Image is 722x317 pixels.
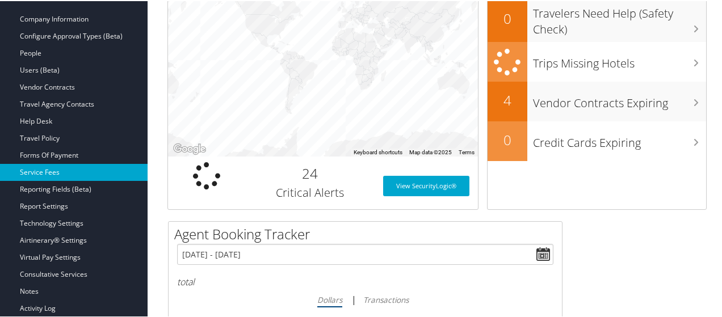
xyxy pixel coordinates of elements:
[254,184,366,200] h3: Critical Alerts
[174,223,562,243] h2: Agent Booking Tracker
[317,293,342,304] i: Dollars
[409,148,452,154] span: Map data ©2025
[488,90,527,109] h2: 4
[488,41,706,81] a: Trips Missing Hotels
[488,129,527,149] h2: 0
[488,8,527,27] h2: 0
[488,81,706,120] a: 4Vendor Contracts Expiring
[171,141,208,155] a: Open this area in Google Maps (opens a new window)
[488,120,706,160] a: 0Credit Cards Expiring
[363,293,409,304] i: Transactions
[354,147,402,155] button: Keyboard shortcuts
[533,88,706,110] h3: Vendor Contracts Expiring
[533,49,706,70] h3: Trips Missing Hotels
[533,128,706,150] h3: Credit Cards Expiring
[177,291,553,306] div: |
[171,141,208,155] img: Google
[459,148,475,154] a: Terms (opens in new tab)
[383,175,469,195] a: View SecurityLogic®
[177,274,553,287] h6: total
[254,163,366,182] h2: 24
